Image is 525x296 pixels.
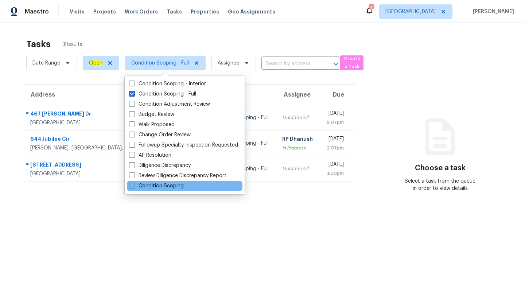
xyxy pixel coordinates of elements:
[30,170,144,178] div: [GEOGRAPHIC_DATA]
[228,8,275,15] span: Geo Assignments
[282,165,314,172] div: Unclaimed
[129,141,238,149] label: Followup Specialty Inspection Requested
[325,119,343,126] div: 2:07pm
[129,101,210,108] label: Condition Adjustment Review
[325,110,343,119] div: [DATE]
[129,172,226,179] label: Review Diligence Discrepancy Report
[30,135,144,144] div: 644 Jubilee Cir
[385,8,436,15] span: [GEOGRAPHIC_DATA]
[344,55,360,71] span: Create a Task
[30,119,144,126] div: [GEOGRAPHIC_DATA]
[470,8,514,15] span: [PERSON_NAME]
[70,8,85,15] span: Visits
[32,59,60,67] span: Date Range
[218,59,239,67] span: Assignee
[282,114,314,121] div: Unclaimed
[129,121,175,128] label: Walk Proposed
[325,144,343,152] div: 2:07pm
[191,8,219,15] span: Properties
[30,110,144,119] div: 467 [PERSON_NAME] Dr
[26,40,51,48] h2: Tasks
[93,8,116,15] span: Projects
[369,4,374,12] div: 19
[62,41,82,48] span: 3 Results
[129,182,184,190] label: Condition Scoping
[125,8,158,15] span: Work Orders
[319,85,355,105] th: Due
[282,144,314,152] div: In Progress
[261,58,320,70] input: Search by address
[325,135,343,144] div: [DATE]
[415,164,466,172] h3: Choose a task
[276,85,320,105] th: Assignee
[25,8,49,15] span: Maestro
[282,135,314,144] div: RP Dhanush
[325,170,343,177] div: 3:00pm
[404,178,477,192] div: Select a task from the queue in order to view details
[129,80,206,87] label: Condition Scoping - Interior
[30,161,144,170] div: [STREET_ADDRESS]
[30,144,144,152] div: [PERSON_NAME], [GEOGRAPHIC_DATA], 32097
[131,59,189,67] span: Condition Scoping - Full
[167,9,182,14] span: Tasks
[129,152,171,159] label: AP Resolution
[340,55,363,70] button: Create a Task
[23,85,150,105] th: Address
[331,59,341,69] button: Open
[129,131,191,139] label: Change Order Review
[325,161,343,170] div: [DATE]
[129,90,196,98] label: Condition Scoping - Full
[129,162,191,169] label: Diligence Discrepancy
[89,61,102,66] ah_el_jm_1744035306855: Open
[129,111,174,118] label: Budget Review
